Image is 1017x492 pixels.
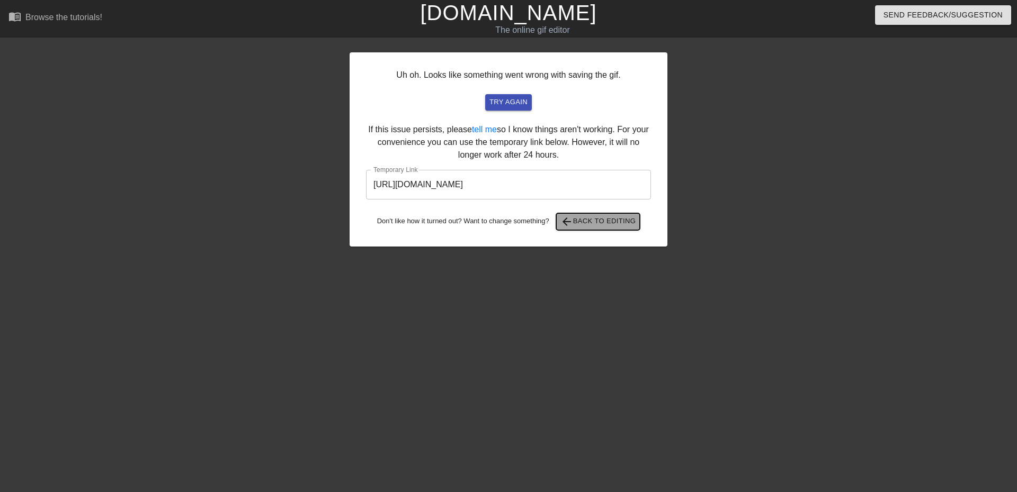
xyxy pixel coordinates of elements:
a: [DOMAIN_NAME] [420,1,596,24]
div: Don't like how it turned out? Want to change something? [366,213,651,230]
span: try again [489,96,528,108]
span: Send Feedback/Suggestion [884,8,1003,22]
input: bare [366,170,651,199]
span: Back to Editing [560,215,636,228]
button: Back to Editing [556,213,640,230]
span: arrow_back [560,215,573,228]
div: Uh oh. Looks like something went wrong with saving the gif. If this issue persists, please so I k... [350,52,667,247]
span: menu_book [8,10,21,23]
div: Browse the tutorials! [25,13,102,22]
a: tell me [472,125,497,134]
button: try again [485,94,532,111]
button: Send Feedback/Suggestion [875,5,1011,25]
a: Browse the tutorials! [8,10,102,26]
div: The online gif editor [344,24,721,37]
